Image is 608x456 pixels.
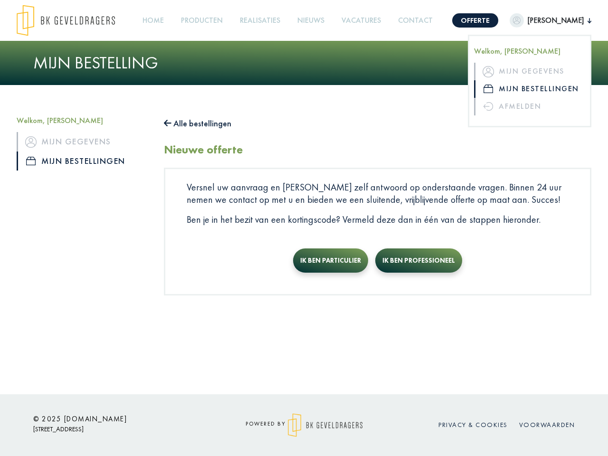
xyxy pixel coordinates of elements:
a: Afmelden [474,98,585,115]
button: [PERSON_NAME] [510,13,591,28]
img: icon [484,85,493,93]
img: icon [483,66,494,77]
p: [STREET_ADDRESS] [33,423,204,435]
h5: Welkom, [PERSON_NAME] [17,116,150,125]
img: logo [288,413,362,437]
h6: © 2025 [DOMAIN_NAME] [33,415,204,423]
a: Contact [394,10,437,31]
button: Ik ben professioneel [375,248,462,273]
img: icon [26,157,36,165]
h2: Nieuwe offerte [164,143,243,157]
a: iconMijn bestellingen [17,152,150,171]
a: Realisaties [236,10,284,31]
button: Alle bestellingen [164,116,231,131]
img: dummypic.png [510,13,524,28]
a: Offerte [452,13,498,28]
p: Ben je in het bezit van een kortingscode? Vermeld deze dan in één van de stappen hieronder. [187,213,569,226]
a: iconMijn bestellingen [474,80,585,98]
img: icon [484,102,493,111]
a: Voorwaarden [519,420,575,429]
p: Versnel uw aanvraag en [PERSON_NAME] zelf antwoord op onderstaande vragen. Binnen 24 uur nemen we... [187,181,569,206]
a: iconMijn gegevens [474,63,585,80]
a: iconMijn gegevens [17,132,150,151]
a: Home [139,10,168,31]
h5: Welkom, [PERSON_NAME] [474,47,585,56]
h1: Mijn bestelling [33,53,575,73]
button: Ik ben particulier [293,248,368,273]
div: [PERSON_NAME] [468,35,591,127]
a: Vacatures [338,10,385,31]
a: Nieuws [294,10,328,31]
a: Producten [177,10,227,31]
a: Privacy & cookies [438,420,508,429]
div: powered by [218,413,389,437]
img: icon [25,136,37,148]
img: logo [17,5,115,36]
span: [PERSON_NAME] [524,15,588,26]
